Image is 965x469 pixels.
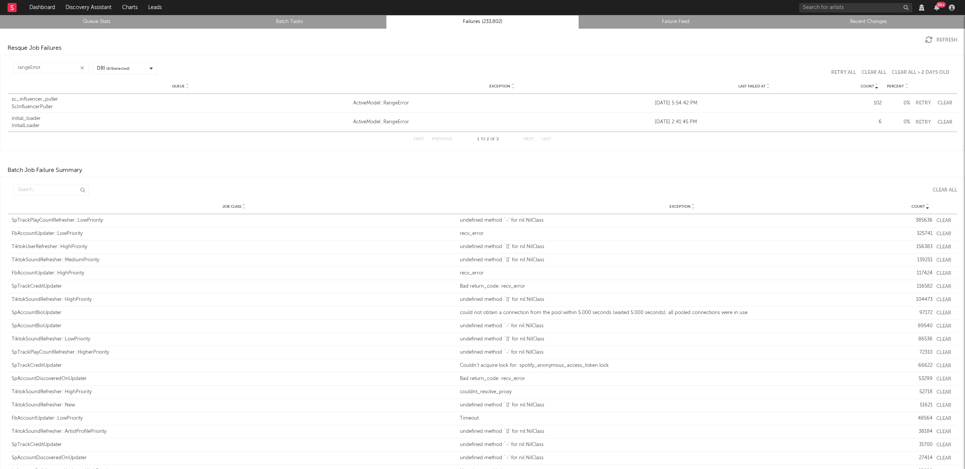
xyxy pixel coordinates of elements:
[197,17,382,26] a: Batch Tasks
[12,428,456,435] div: TiktokSoundRefresher::ArtistProfilePriority
[432,137,452,141] button: Previous
[14,63,89,73] input: Search...
[460,362,904,369] div: Couldn't acquire lock for: spotify_anonymous_access_token:lock
[12,349,456,356] div: SpTrackPlayCountRefresher::HigherPriority
[936,403,951,408] button: Clear
[857,118,882,126] div: 6
[927,188,957,193] button: Clear All
[460,243,904,251] div: undefined method `[]' for nil:NilClass
[908,256,933,264] div: 139251
[908,415,933,422] div: 48564
[467,135,509,144] div: 1 2 2
[12,96,349,103] div: sc_influencer_puller
[353,100,651,107] a: ActiveModel::RangeError
[831,70,856,75] button: Retry All
[908,349,933,356] div: 72310
[908,309,933,317] div: 97172
[936,231,951,236] button: Clear
[12,217,456,224] div: SpTrackPlayCountRefresher::LowPriority
[12,115,349,130] a: initial_loaderInitialLoader
[936,416,951,421] button: Clear
[460,375,904,383] div: Bad return_code: recv_error
[936,218,951,223] button: Clear
[908,441,933,449] div: 31700
[936,297,951,302] button: Clear
[669,204,691,209] span: Exception
[12,122,349,130] div: InitialLoader
[460,283,904,290] div: Bad return_code: recv_error
[12,402,456,409] div: TiktokSoundRefresher::New
[908,454,933,462] div: 27414
[908,270,933,277] div: 117424
[12,322,456,330] div: SpAccountBioUpdater
[460,415,904,422] div: Timeout
[460,388,904,396] div: couldnt_resolve_proxy
[12,96,349,110] a: sc_influencer_pullerScInfluencerPuller
[460,402,904,409] div: undefined method `[]' for nil:NilClass
[460,309,904,317] div: could not obtain a connection from the pool within 5.000 seconds (waited 5.000 seconds); all pool...
[12,375,456,383] div: SpAccountDiscoveredOnUpdater
[936,350,951,355] button: Clear
[460,454,904,462] div: undefined method `-' for nil:NilClass
[936,101,953,106] button: Clear
[390,17,575,26] a: Failures (233,802)
[655,118,853,126] div: [DATE] 2:41:45 PM
[172,84,185,89] span: Queue
[655,100,853,107] div: [DATE] 5:54:42 PM
[460,349,904,356] div: undefined method `-' for nil:NilClass
[583,17,768,26] a: Failure Feed
[799,3,912,12] input: Search for artists
[908,230,933,238] div: 325741
[934,5,939,11] button: 99+
[936,284,951,289] button: Clear
[936,2,946,8] div: 99 +
[460,270,904,277] div: recv_error
[12,103,349,111] div: ScInfluencerPuller
[908,336,933,343] div: 86536
[460,322,904,330] div: undefined method `-' for nil:NilClass
[12,270,456,277] div: FbAccountUpdater::HighPriority
[460,336,904,343] div: undefined method `[]' for nil:NilClass
[914,101,933,106] button: Retry
[12,230,456,238] div: FbAccountUpdater::LowPriority
[936,245,951,250] button: Clear
[8,166,82,175] div: Batch Job Failure Summary
[933,188,957,193] div: Clear All
[12,362,456,369] div: SpTrackCreditUpdater
[12,388,456,396] div: TiktokSoundRefresher::HighPriority
[12,115,349,123] div: initial_loader
[489,84,510,89] span: Exception
[908,402,933,409] div: 51621
[524,137,534,141] button: Next
[4,17,189,26] a: Queue Stats
[106,66,130,72] span: ( 8 / 8 selected)
[936,258,951,263] button: Clear
[12,415,456,422] div: FbAccountUpdater::LowPriority
[936,443,951,448] button: Clear
[460,296,904,303] div: undefined method `[]' for nil:NilClass
[936,311,951,316] button: Clear
[885,100,910,107] div: 0 %
[490,138,495,141] span: of
[908,388,933,396] div: 52718
[14,185,89,195] input: Search...
[12,283,456,290] div: SpTrackCreditUpdater
[460,256,904,264] div: undefined method `[]' for nil:NilClass
[936,120,953,125] button: Clear
[12,296,456,303] div: TiktokSoundRefresher::HighPriority
[12,336,456,343] div: TiktokSoundRefresher::LowPriority
[936,363,951,368] button: Clear
[481,138,485,141] span: to
[908,362,933,369] div: 66622
[460,230,904,238] div: recv_error
[861,84,874,89] span: Count
[908,283,933,290] div: 116582
[936,337,951,342] button: Clear
[776,17,961,26] a: Recent Changes
[738,84,766,89] span: Last Failed At
[908,375,933,383] div: 53299
[353,118,651,126] a: ActiveModel::RangeError
[222,204,241,209] span: Job Class
[936,271,951,276] button: Clear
